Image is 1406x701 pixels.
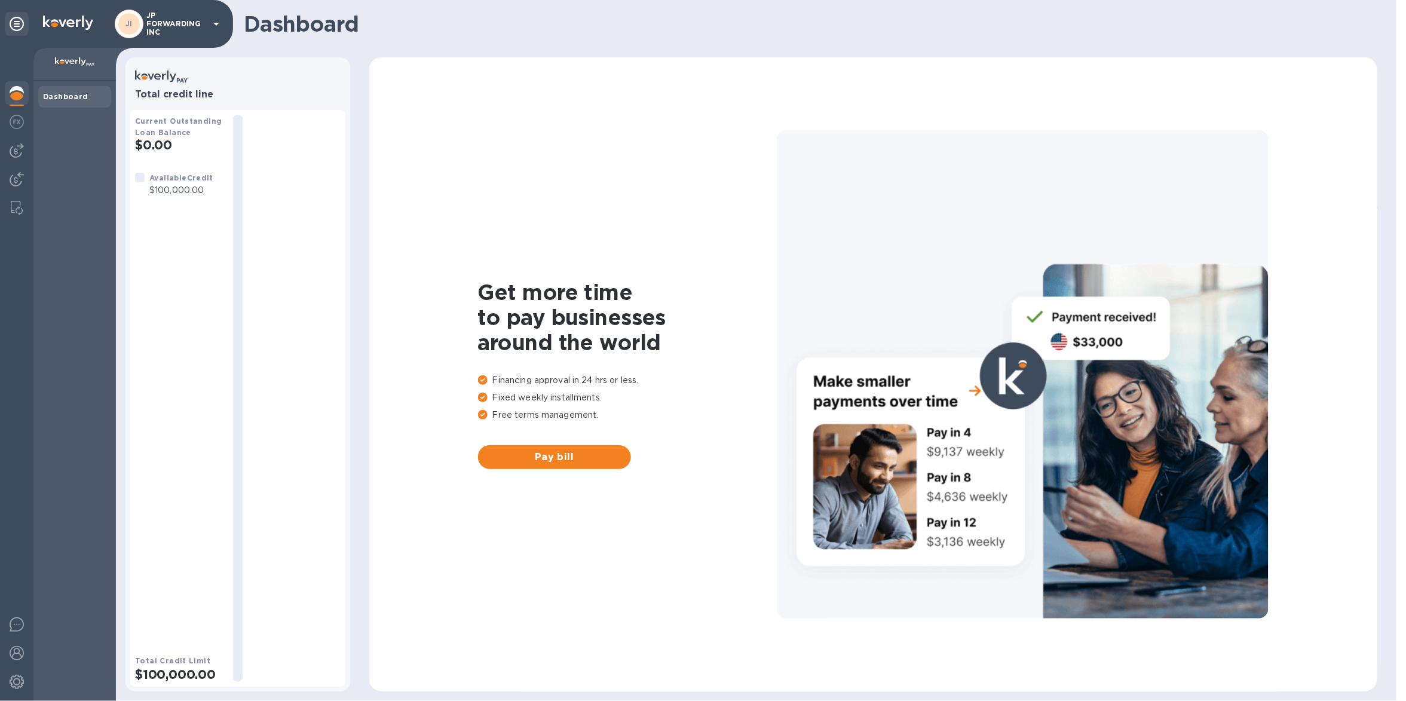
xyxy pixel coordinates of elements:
[135,656,210,665] b: Total Credit Limit
[478,374,777,387] p: Financing approval in 24 hrs or less.
[43,92,88,101] b: Dashboard
[488,450,621,464] span: Pay bill
[149,173,213,182] b: Available Credit
[135,137,223,152] h2: $0.00
[478,409,777,421] p: Free terms management.
[125,19,133,28] b: JI
[135,89,341,100] h3: Total credit line
[135,117,222,137] b: Current Outstanding Loan Balance
[10,115,24,129] img: Foreign exchange
[478,391,777,404] p: Fixed weekly installments.
[244,11,1371,36] h1: Dashboard
[43,16,93,30] img: Logo
[135,667,223,682] h2: $100,000.00
[149,184,213,197] p: $100,000.00
[146,11,206,36] p: JP FORWARDING INC
[478,445,631,469] button: Pay bill
[5,12,29,36] div: Unpin categories
[478,280,777,355] h1: Get more time to pay businesses around the world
